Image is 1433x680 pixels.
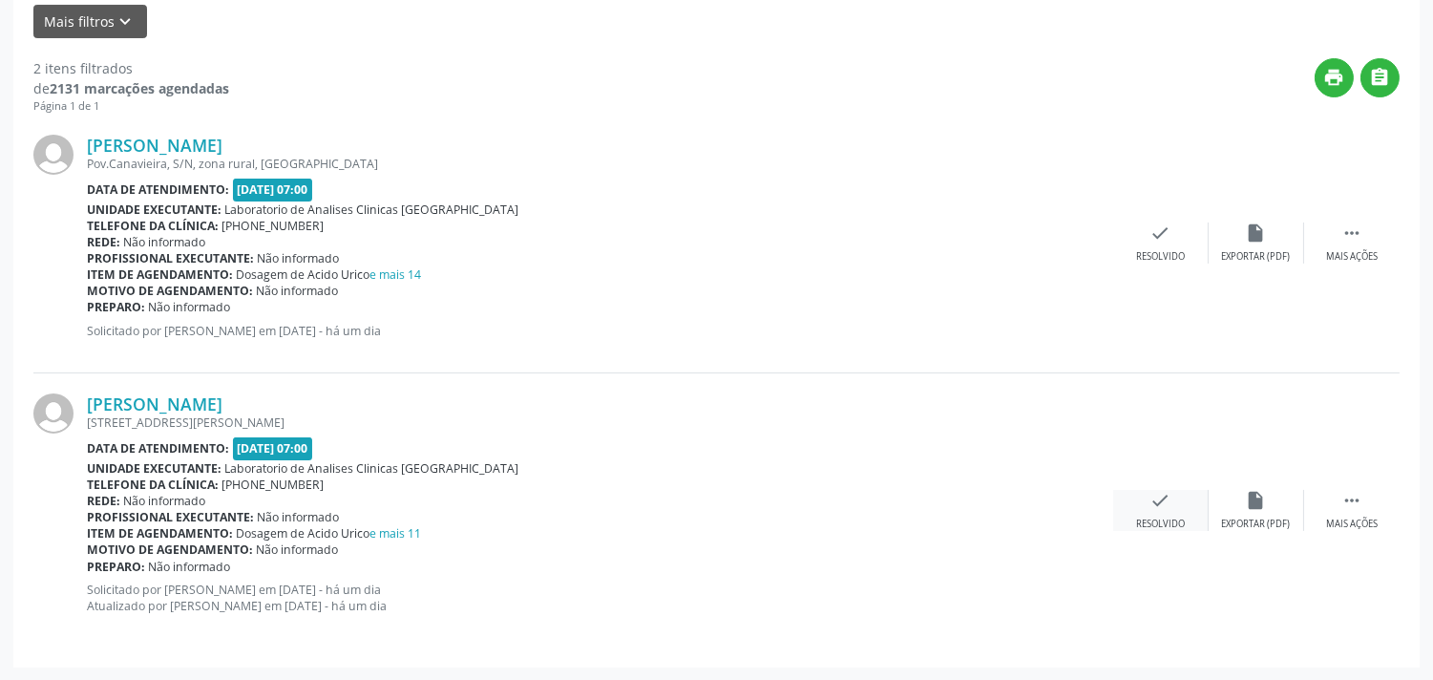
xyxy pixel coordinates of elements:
[87,181,229,198] b: Data de atendimento:
[87,414,1113,431] div: [STREET_ADDRESS][PERSON_NAME]
[258,250,340,266] span: Não informado
[1222,518,1291,531] div: Exportar (PDF)
[1222,250,1291,264] div: Exportar (PDF)
[370,266,422,283] a: e mais 14
[1326,250,1378,264] div: Mais ações
[87,477,219,493] b: Telefone da clínica:
[33,5,147,38] button: Mais filtroskeyboard_arrow_down
[370,525,422,542] a: e mais 11
[225,460,519,477] span: Laboratorio de Analises Clinicas [GEOGRAPHIC_DATA]
[1246,490,1267,511] i: insert_drive_file
[87,299,145,315] b: Preparo:
[87,234,120,250] b: Rede:
[1246,223,1267,244] i: insert_drive_file
[33,58,229,78] div: 2 itens filtrados
[33,98,229,115] div: Página 1 de 1
[124,493,206,509] span: Não informado
[1150,490,1171,511] i: check
[1315,58,1354,97] button: print
[257,283,339,299] span: Não informado
[149,559,231,575] span: Não informado
[87,283,253,299] b: Motivo de agendamento:
[1136,518,1185,531] div: Resolvido
[87,525,233,542] b: Item de agendamento:
[237,266,422,283] span: Dosagem de Acido Urico
[149,299,231,315] span: Não informado
[87,542,253,558] b: Motivo de agendamento:
[87,323,1113,339] p: Solicitado por [PERSON_NAME] em [DATE] - há um dia
[1150,223,1171,244] i: check
[87,559,145,575] b: Preparo:
[225,202,519,218] span: Laboratorio de Analises Clinicas [GEOGRAPHIC_DATA]
[33,78,229,98] div: de
[1370,67,1391,88] i: 
[1324,67,1345,88] i: print
[87,135,222,156] a: [PERSON_NAME]
[87,509,254,525] b: Profissional executante:
[87,250,254,266] b: Profissional executante:
[1326,518,1378,531] div: Mais ações
[233,437,313,459] span: [DATE] 07:00
[50,79,229,97] strong: 2131 marcações agendadas
[87,493,120,509] b: Rede:
[258,509,340,525] span: Não informado
[87,440,229,457] b: Data de atendimento:
[87,218,219,234] b: Telefone da clínica:
[87,582,1113,614] p: Solicitado por [PERSON_NAME] em [DATE] - há um dia Atualizado por [PERSON_NAME] em [DATE] - há um...
[1136,250,1185,264] div: Resolvido
[87,393,222,414] a: [PERSON_NAME]
[87,202,221,218] b: Unidade executante:
[33,393,74,434] img: img
[87,266,233,283] b: Item de agendamento:
[222,218,325,234] span: [PHONE_NUMBER]
[257,542,339,558] span: Não informado
[33,135,74,175] img: img
[233,179,313,201] span: [DATE] 07:00
[1360,58,1400,97] button: 
[1341,490,1362,511] i: 
[87,156,1113,172] div: Pov.Canavieira, S/N, zona rural, [GEOGRAPHIC_DATA]
[237,525,422,542] span: Dosagem de Acido Urico
[222,477,325,493] span: [PHONE_NUMBER]
[116,11,137,32] i: keyboard_arrow_down
[87,460,221,477] b: Unidade executante:
[1341,223,1362,244] i: 
[124,234,206,250] span: Não informado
